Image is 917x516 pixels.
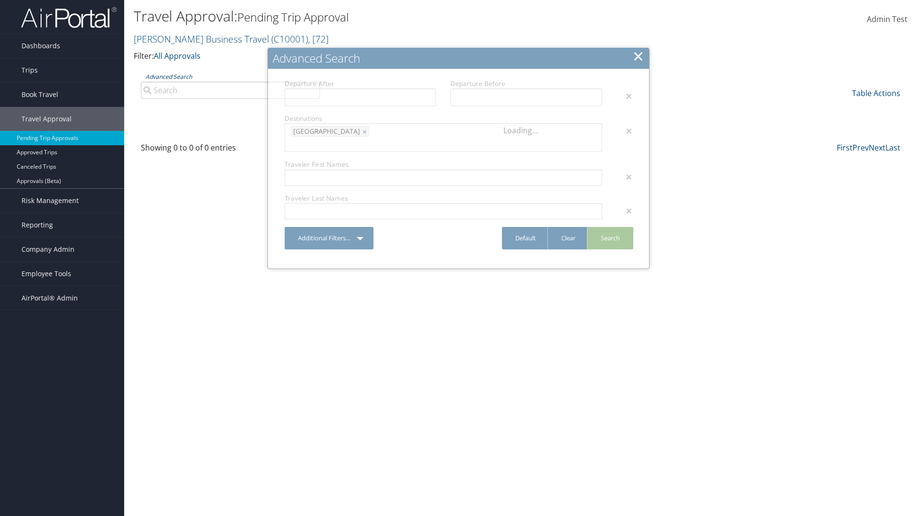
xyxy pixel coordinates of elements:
[609,125,640,137] div: ×
[285,79,436,88] label: Departure After
[837,142,853,153] a: First
[134,50,650,63] p: Filter:
[609,171,640,183] div: ×
[21,58,38,82] span: Trips
[867,14,907,24] span: Admin Test
[141,82,320,99] input: Advanced Search
[21,107,72,131] span: Travel Approval
[609,205,640,216] div: ×
[450,79,602,88] label: Departure Before
[146,73,192,81] a: Advanced Search
[268,48,649,69] h2: Advanced Search
[237,9,349,25] small: Pending Trip Approval
[21,34,60,58] span: Dashboards
[852,88,900,98] a: Table Actions
[21,237,75,261] span: Company Admin
[21,6,117,29] img: airportal-logo.png
[285,193,602,203] label: Traveler Last Names
[141,142,320,158] div: Showing 0 to 0 of 0 entries
[853,142,869,153] a: Prev
[547,227,589,249] a: Clear
[633,46,644,65] a: Close
[285,227,373,249] a: Additional Filters...
[21,286,78,310] span: AirPortal® Admin
[308,32,329,45] span: , [ 72 ]
[134,32,329,45] a: [PERSON_NAME] Business Travel
[363,127,369,136] a: ×
[134,113,907,136] div: Loading...
[609,90,640,102] div: ×
[21,83,58,107] span: Book Travel
[21,213,53,237] span: Reporting
[271,32,308,45] span: ( C10001 )
[291,127,360,136] span: [GEOGRAPHIC_DATA]
[134,6,650,26] h1: Travel Approval:
[587,227,633,249] a: Search
[869,142,885,153] a: Next
[21,189,79,213] span: Risk Management
[885,142,900,153] a: Last
[502,227,549,249] a: Default
[21,262,71,286] span: Employee Tools
[285,160,602,169] label: Traveler First Names
[285,114,602,123] label: Destinations
[867,5,907,34] a: Admin Test
[154,51,201,61] a: All Approvals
